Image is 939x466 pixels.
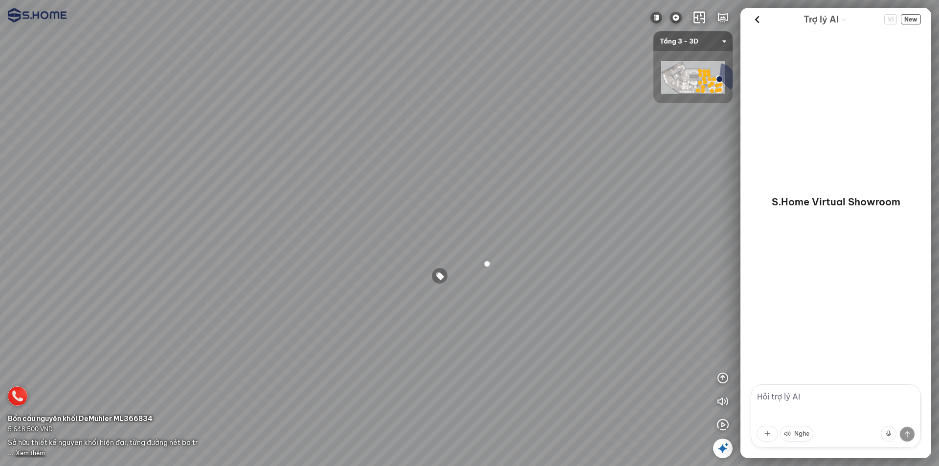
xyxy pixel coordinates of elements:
[650,12,662,23] img: Đóng
[901,14,921,24] span: New
[780,426,813,442] button: Nghe
[884,14,897,24] span: VI
[661,61,725,94] img: shome_ha_dong_l_734JT7MRRNHH.png
[8,448,45,457] span: ...
[772,195,900,209] p: S.Home Virtual Showroom
[884,14,897,24] button: Change language
[8,8,67,22] img: logo
[8,386,27,406] img: hotline_icon_VCHHFN9JCFPE.png
[670,12,682,23] img: logo
[660,31,726,51] span: Tầng 3 - 3D
[16,449,45,457] span: Xem thêm
[804,13,839,26] span: Trợ lý AI
[901,14,921,24] button: New Chat
[804,12,847,27] div: AI Guide options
